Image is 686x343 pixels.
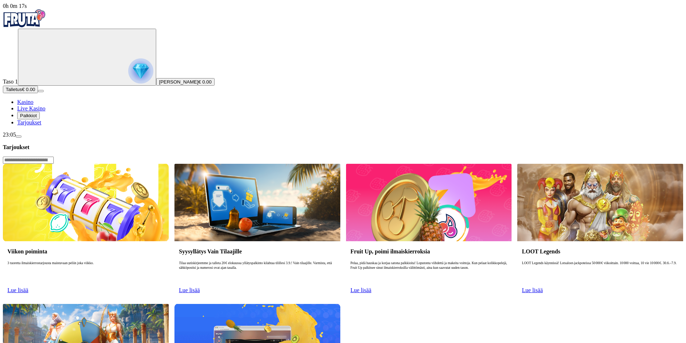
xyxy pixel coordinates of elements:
button: Palkkiot [17,112,40,119]
h3: LOOT Legends [522,248,678,255]
img: Fruta [3,9,46,27]
a: Lue lisää [8,287,28,293]
span: Taso 1 [3,78,18,85]
span: € 0.00 [198,79,212,85]
a: Live Kasino [17,105,45,111]
a: Fruta [3,22,46,28]
a: Tarjoukset [17,119,41,125]
p: LOOT Legends käynnissä! Lotsaloot‑jackpoteissa 50 000 € viikoittain. 10 000 voittaa, 10 vie 10 00... [522,261,678,284]
input: Search [3,157,54,164]
a: Lue lisää [179,287,200,293]
h3: Viikon poiminta [8,248,164,255]
button: menu [16,135,21,138]
img: Syysyllätys Vain Tilaajille [174,164,340,241]
span: Talletus [6,87,22,92]
img: Fruit Up, poimi ilmaiskierroksia [346,164,512,241]
a: Kasino [17,99,33,105]
span: user session time [3,3,27,9]
h3: Tarjoukset [3,144,683,151]
button: Talletusplus icon€ 0.00 [3,86,38,93]
h3: Fruit Up, poimi ilmaiskierroksia [350,248,507,255]
button: [PERSON_NAME]€ 0.00 [156,78,215,86]
nav: Primary [3,9,683,126]
button: reward progress [18,29,156,86]
button: menu [38,90,44,92]
span: Palkkiot [20,113,37,118]
p: 3 tuoretta ilmaiskierrostarjousta maistuvaan peliin joka viikko. [8,261,164,284]
a: Lue lisää [522,287,543,293]
a: Lue lisää [350,287,371,293]
span: € 0.00 [22,87,35,92]
span: [PERSON_NAME] [159,79,198,85]
span: 23:05 [3,132,16,138]
h3: Syysyllätys Vain Tilaajille [179,248,336,255]
img: reward progress [128,58,153,84]
p: Pelaa, pidä hauskaa ja korjaa satona palkkioita! Loputonta viihdettä ja makeita voittoja. Kun pel... [350,261,507,284]
img: LOOT Legends [517,164,683,241]
nav: Main menu [3,99,683,126]
p: Tilaa uutiskirjeemme ja talleta 20 € elokuussa yllätyspalkinto kilahtaa tilillesi 3.9.! Vain tila... [179,261,336,284]
img: Viikon poiminta [3,164,169,241]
